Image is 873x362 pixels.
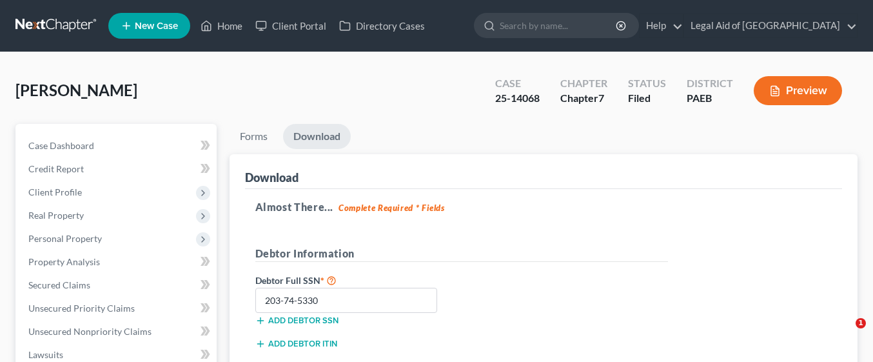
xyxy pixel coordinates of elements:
span: 1 [856,318,866,328]
span: Unsecured Priority Claims [28,303,135,314]
a: Help [640,14,683,37]
h5: Debtor Information [255,246,668,262]
span: Personal Property [28,233,102,244]
span: [PERSON_NAME] [15,81,137,99]
a: Home [194,14,249,37]
span: Property Analysis [28,256,100,267]
input: XXX-XX-XXXX [255,288,438,314]
span: Case Dashboard [28,140,94,151]
button: Add debtor SSN [255,316,338,326]
a: Legal Aid of [GEOGRAPHIC_DATA] [684,14,857,37]
div: Filed [628,91,666,106]
input: Search by name... [500,14,618,37]
span: Real Property [28,210,84,221]
span: Client Profile [28,186,82,197]
div: District [687,76,733,91]
span: Secured Claims [28,279,90,290]
button: Add debtor ITIN [255,339,337,349]
span: New Case [135,21,178,31]
div: Status [628,76,666,91]
div: Chapter [560,76,607,91]
a: Directory Cases [333,14,431,37]
a: Unsecured Nonpriority Claims [18,320,217,343]
a: Secured Claims [18,274,217,297]
div: PAEB [687,91,733,106]
a: Case Dashboard [18,134,217,157]
button: Preview [754,76,842,105]
a: Forms [230,124,278,149]
a: Download [283,124,351,149]
h5: Almost There... [255,199,832,215]
span: Unsecured Nonpriority Claims [28,326,152,337]
a: Unsecured Priority Claims [18,297,217,320]
iframe: Intercom live chat [829,318,860,349]
label: Debtor Full SSN [249,272,462,288]
div: Download [245,170,299,185]
span: Credit Report [28,163,84,174]
strong: Complete Required * Fields [338,203,445,213]
div: 25-14068 [495,91,540,106]
div: Case [495,76,540,91]
div: Chapter [560,91,607,106]
a: Property Analysis [18,250,217,274]
a: Client Portal [249,14,333,37]
span: 7 [598,92,604,104]
a: Credit Report [18,157,217,181]
span: Lawsuits [28,349,63,360]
